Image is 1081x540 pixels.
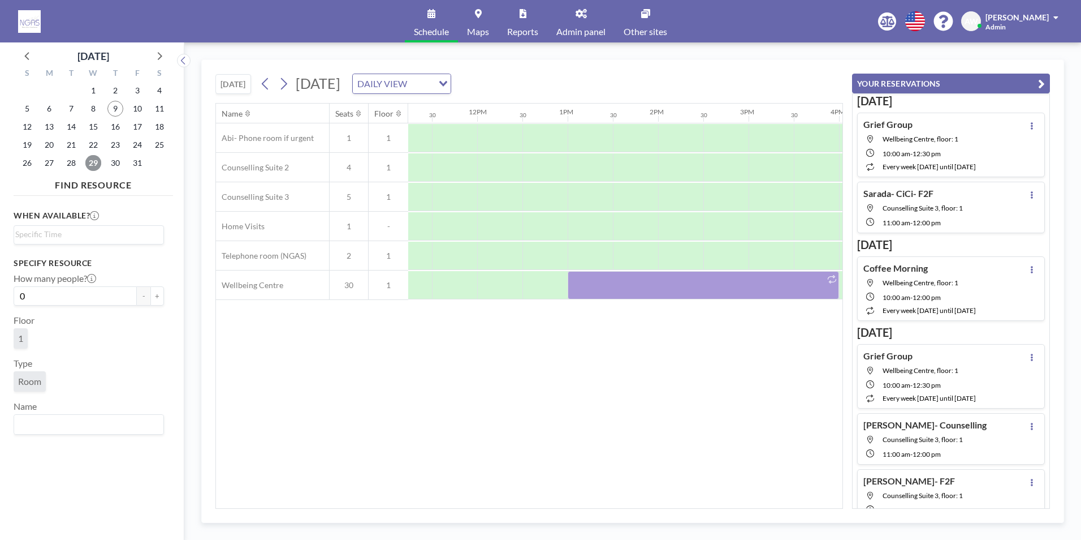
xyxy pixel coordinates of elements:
span: Reports [507,27,538,36]
span: Counselling Suite 3, floor: 1 [883,435,963,444]
h4: Grief Group [863,350,913,362]
h4: [PERSON_NAME]- Counselling [863,419,987,431]
span: Admin panel [556,27,606,36]
span: Thursday, October 2, 2025 [107,83,123,98]
span: Monday, October 20, 2025 [41,137,57,153]
span: Sunday, October 5, 2025 [19,101,35,117]
span: 1 [369,162,408,173]
label: How many people? [14,273,96,284]
span: Sunday, October 19, 2025 [19,137,35,153]
span: Thursday, October 30, 2025 [107,155,123,171]
span: Telephone room (NGAS) [216,251,306,261]
span: - [907,506,909,515]
span: Friday, October 10, 2025 [129,101,145,117]
span: Monday, October 13, 2025 [41,119,57,135]
span: 1 [18,333,23,344]
div: Seats [335,109,353,119]
span: Wednesday, October 1, 2025 [85,83,101,98]
span: 11:00 AM [883,450,910,458]
span: 10:00 AM [883,381,910,389]
div: W [83,67,105,82]
h4: Grief Group [863,119,913,130]
span: Sunday, October 26, 2025 [19,155,35,171]
span: Wednesday, October 22, 2025 [85,137,101,153]
div: Search for option [14,226,163,243]
span: Thursday, October 23, 2025 [107,137,123,153]
span: Wednesday, October 15, 2025 [85,119,101,135]
h3: [DATE] [857,325,1045,340]
span: 4 [330,162,368,173]
button: + [150,286,164,306]
span: Wellbeing Centre, floor: 1 [883,135,958,143]
label: Name [14,401,37,412]
span: 12:00 PM [913,450,941,458]
span: AW [965,16,978,27]
span: 2 [330,251,368,261]
span: Wellbeing Centre [216,280,283,290]
div: S [148,67,170,82]
span: Friday, October 17, 2025 [129,119,145,135]
span: Thursday, October 16, 2025 [107,119,123,135]
span: Friday, October 3, 2025 [129,83,145,98]
input: Search for option [15,228,157,241]
div: 4PM [831,108,845,116]
span: Maps [467,27,489,36]
span: 11:00 AM [883,218,910,227]
span: Wednesday, October 8, 2025 [85,101,101,117]
h4: [PERSON_NAME]- F2F [863,475,955,487]
div: T [60,67,83,82]
div: 30 [610,112,617,119]
span: Saturday, October 18, 2025 [152,119,167,135]
span: 1 [369,280,408,290]
span: Friday, October 24, 2025 [129,137,145,153]
span: Counselling Suite 3, floor: 1 [883,204,963,212]
button: [DATE] [215,74,251,94]
span: Monday, October 27, 2025 [41,155,57,171]
span: 1 [330,221,368,232]
span: every week [DATE] until [DATE] [883,394,976,402]
span: Friday, October 31, 2025 [129,155,145,171]
h3: [DATE] [857,238,1045,252]
div: 2PM [650,108,664,116]
span: Admin [985,23,1006,31]
span: Abi- Phone room if urgent [216,133,314,143]
input: Search for option [15,417,157,432]
span: Counselling Suite 3, floor: 1 [883,491,963,500]
div: S [16,67,38,82]
span: Thursday, October 9, 2025 [107,101,123,117]
span: 6:00 PM [909,506,933,515]
h3: [DATE] [857,94,1045,108]
span: 1 [330,133,368,143]
span: 1 [369,192,408,202]
span: Tuesday, October 21, 2025 [63,137,79,153]
span: Wellbeing Centre, floor: 1 [883,366,958,375]
h4: Sarada- CiCi- F2F [863,188,933,199]
h4: FIND RESOURCE [14,175,173,191]
span: - [910,218,913,227]
div: Search for option [353,74,451,93]
span: Home Visits [216,221,265,232]
span: 12:30 PM [913,381,941,389]
button: YOUR RESERVATIONS [852,74,1050,93]
span: - [910,450,913,458]
span: Tuesday, October 28, 2025 [63,155,79,171]
span: Saturday, October 11, 2025 [152,101,167,117]
span: Counselling Suite 3 [216,192,289,202]
span: [DATE] [296,75,340,92]
span: - [910,149,913,158]
span: Wednesday, October 29, 2025 [85,155,101,171]
span: Saturday, October 25, 2025 [152,137,167,153]
span: - [910,381,913,389]
div: 30 [520,112,526,119]
div: F [126,67,148,82]
span: Tuesday, October 7, 2025 [63,101,79,117]
span: Saturday, October 4, 2025 [152,83,167,98]
div: Floor [374,109,394,119]
span: every week [DATE] until [DATE] [883,162,976,171]
span: Tuesday, October 14, 2025 [63,119,79,135]
span: DAILY VIEW [355,76,409,91]
span: Wellbeing Centre, floor: 1 [883,278,958,287]
span: Counselling Suite 2 [216,162,289,173]
span: [PERSON_NAME] [985,12,1049,22]
span: 5:00 PM [883,506,907,515]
